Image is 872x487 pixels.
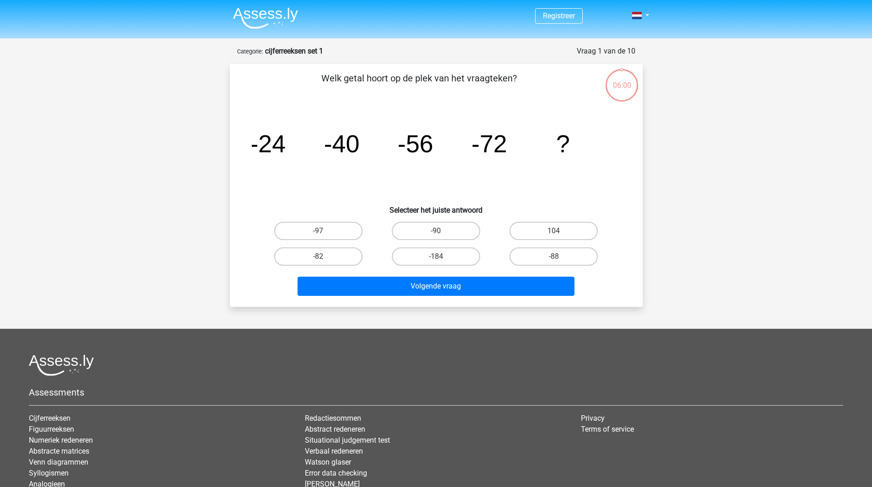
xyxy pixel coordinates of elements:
tspan: -56 [397,130,433,157]
strong: cijferreeksen set 1 [265,47,323,55]
label: 104 [509,222,598,240]
p: Welk getal hoort op de plek van het vraagteken? [244,71,594,99]
a: Error data checking [305,469,367,477]
a: Redactiesommen [305,414,361,423]
a: Numeriek redeneren [29,436,93,444]
h5: Assessments [29,387,843,398]
a: Abstracte matrices [29,447,89,455]
div: Vraag 1 van de 10 [577,46,635,57]
a: Cijferreeksen [29,414,70,423]
a: Situational judgement test [305,436,390,444]
a: Terms of service [581,425,634,433]
a: Privacy [581,414,605,423]
h6: Selecteer het juiste antwoord [244,198,628,214]
tspan: -40 [324,130,359,157]
tspan: -72 [471,130,507,157]
a: Registreer [543,11,575,20]
a: Verbaal redeneren [305,447,363,455]
label: -97 [274,222,363,240]
tspan: ? [556,130,570,157]
label: -88 [509,247,598,266]
label: -184 [392,247,480,266]
img: Assessly logo [29,354,94,376]
a: Watson glaser [305,458,351,466]
small: Categorie: [237,48,263,55]
label: -90 [392,222,480,240]
a: Venn diagrammen [29,458,88,466]
tspan: -24 [250,130,286,157]
label: -82 [274,247,363,266]
img: Assessly [233,7,298,29]
a: Syllogismen [29,469,69,477]
button: Volgende vraag [298,277,574,296]
a: Abstract redeneren [305,425,365,433]
div: 06:00 [605,68,639,91]
a: Figuurreeksen [29,425,74,433]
